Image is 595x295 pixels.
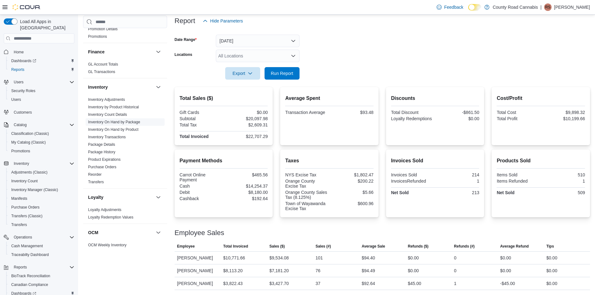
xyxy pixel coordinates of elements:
[6,280,77,289] button: Canadian Compliance
[269,244,285,249] span: Sales ($)
[88,127,138,132] span: Inventory On Hand by Product
[285,190,328,200] div: Orange County Sales Tax (8.125%)
[497,179,539,184] div: Items Refunded
[88,112,127,117] a: Inventory Count Details
[542,179,585,184] div: 1
[6,185,77,194] button: Inventory Manager (Classic)
[88,135,126,140] span: Inventory Transactions
[14,161,29,166] span: Inventory
[9,57,74,65] span: Dashboards
[88,97,125,102] a: Inventory Adjustments
[9,87,74,95] span: Security Roles
[83,206,167,224] div: Loyalty
[497,110,539,115] div: Total Cost
[497,157,585,165] h2: Products Sold
[155,229,162,236] button: OCM
[14,265,27,270] span: Reports
[88,120,140,124] a: Inventory On Hand by Package
[88,105,139,110] span: Inventory by Product Historical
[500,254,511,262] div: $0.00
[88,208,121,212] a: Loyalty Adjustments
[315,254,323,262] div: 101
[180,110,222,115] div: Gift Cards
[225,196,268,201] div: $192.64
[88,172,102,177] span: Reorder
[11,263,74,271] span: Reports
[9,169,74,176] span: Adjustments (Classic)
[175,277,221,290] div: [PERSON_NAME]
[331,201,374,206] div: $600.96
[362,267,375,274] div: $94.49
[436,110,479,115] div: -$861.50
[88,207,121,212] span: Loyalty Adjustments
[6,57,77,65] a: Dashboards
[88,229,153,236] button: OCM
[88,215,133,219] a: Loyalty Redemption Values
[11,109,34,116] a: Customers
[285,110,328,115] div: Transaction Average
[229,67,256,80] span: Export
[6,65,77,74] button: Reports
[223,267,243,274] div: $8,113.20
[497,172,539,177] div: Items Sold
[88,49,105,55] h3: Finance
[436,179,479,184] div: 1
[88,165,117,170] span: Purchase Orders
[554,3,590,11] p: [PERSON_NAME]
[88,172,102,177] a: Reorder
[175,17,195,25] h3: Report
[9,186,74,194] span: Inventory Manager (Classic)
[9,212,74,220] span: Transfers (Classic)
[11,252,49,257] span: Traceabilty Dashboard
[331,179,374,184] div: $200.22
[9,186,61,194] a: Inventory Manager (Classic)
[6,86,77,95] button: Security Roles
[9,147,74,155] span: Promotions
[6,272,77,280] button: BioTrack Reconciliation
[11,48,26,56] a: Home
[11,140,46,145] span: My Catalog (Classic)
[6,138,77,147] button: My Catalog (Classic)
[83,18,167,43] div: Discounts & Promotions
[83,241,167,251] div: OCM
[88,165,117,169] a: Purchase Orders
[500,244,529,249] span: Average Refund
[11,97,21,102] span: Users
[88,70,115,74] a: GL Transactions
[9,169,50,176] a: Adjustments (Classic)
[11,282,48,287] span: Canadian Compliance
[88,194,153,200] button: Loyalty
[88,180,104,184] a: Transfers
[391,179,434,184] div: InvoicesRefunded
[265,67,300,80] button: Run Report
[285,157,374,165] h2: Taxes
[408,254,419,262] div: $0.00
[180,122,222,127] div: Total Tax
[17,18,74,31] span: Load All Apps in [GEOGRAPHIC_DATA]
[497,190,514,195] strong: Net Sold
[180,157,268,165] h2: Payment Methods
[9,130,52,137] a: Classification (Classic)
[88,127,138,132] a: Inventory On Hand by Product
[454,244,475,249] span: Refunds (#)
[88,62,118,67] span: GL Account Totals
[88,179,104,184] span: Transfers
[408,280,421,287] div: $45.00
[11,243,43,248] span: Cash Management
[180,196,222,201] div: Cashback
[88,105,139,109] a: Inventory by Product Historical
[210,18,243,24] span: Hide Parameters
[11,205,40,210] span: Purchase Orders
[9,177,40,185] a: Inventory Count
[14,50,24,55] span: Home
[175,52,192,57] label: Locations
[223,280,243,287] div: $3,822.43
[1,120,77,129] button: Catalog
[1,47,77,56] button: Home
[11,160,32,167] button: Inventory
[83,96,167,188] div: Inventory
[408,267,419,274] div: $0.00
[11,131,49,136] span: Classification (Classic)
[88,120,140,125] span: Inventory On Hand by Package
[542,110,585,115] div: $9,898.32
